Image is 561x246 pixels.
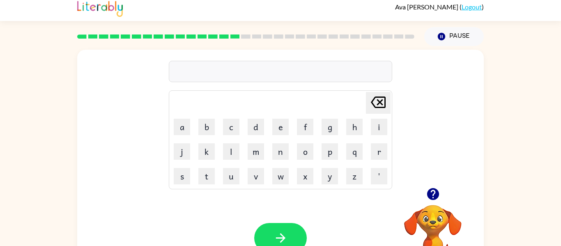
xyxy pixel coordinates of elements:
a: Logout [462,3,482,11]
button: s [174,168,190,184]
button: b [198,119,215,135]
button: d [248,119,264,135]
button: e [272,119,289,135]
button: Pause [424,27,484,46]
div: ( ) [395,3,484,11]
button: v [248,168,264,184]
button: a [174,119,190,135]
button: p [322,143,338,160]
button: w [272,168,289,184]
button: c [223,119,239,135]
button: i [371,119,387,135]
button: x [297,168,313,184]
button: t [198,168,215,184]
button: g [322,119,338,135]
button: n [272,143,289,160]
button: j [174,143,190,160]
button: f [297,119,313,135]
button: r [371,143,387,160]
button: ' [371,168,387,184]
button: z [346,168,363,184]
button: q [346,143,363,160]
button: l [223,143,239,160]
button: k [198,143,215,160]
button: m [248,143,264,160]
button: y [322,168,338,184]
span: Ava [PERSON_NAME] [395,3,460,11]
button: o [297,143,313,160]
button: u [223,168,239,184]
button: h [346,119,363,135]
